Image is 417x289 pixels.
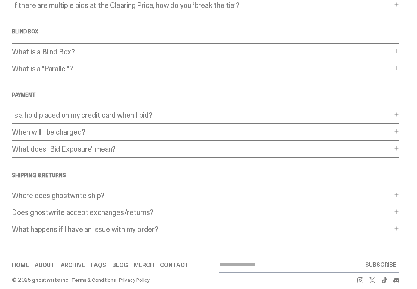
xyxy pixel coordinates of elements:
[34,262,54,268] a: About
[119,277,150,283] a: Privacy Policy
[362,257,399,272] button: SUBSCRIBE
[12,173,399,178] h4: SHIPPING & RETURNS
[12,65,392,72] p: What is a "Parallel"?
[12,48,392,56] p: What is a Blind Box?
[112,262,128,268] a: Blog
[12,277,68,283] div: © 2025 ghostwrite inc
[12,209,392,216] p: Does ghostwrite accept exchanges/returns?
[12,29,399,34] h4: Blind Box
[71,277,115,283] a: Terms & Conditions
[12,226,392,233] p: What happens if I have an issue with my order?
[12,2,392,9] p: If there are multiple bids at the Clearing Price, how do you ‘break the tie’?
[12,192,392,199] p: Where does ghostwrite ship?
[134,262,154,268] a: Merch
[12,111,392,119] p: Is a hold placed on my credit card when I bid?
[12,128,392,136] p: When will I be charged?
[160,262,188,268] a: Contact
[12,262,28,268] a: Home
[12,145,392,153] p: What does "Bid Exposure" mean?
[61,262,85,268] a: Archive
[12,92,399,98] h4: Payment
[91,262,106,268] a: FAQs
